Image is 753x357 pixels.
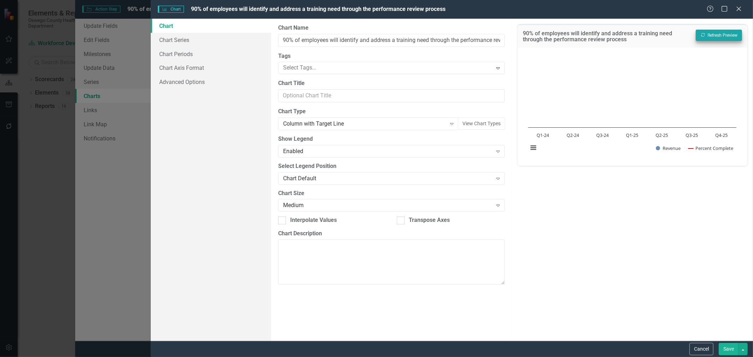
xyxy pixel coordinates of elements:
input: Optional Chart Title [278,89,505,102]
button: View chart menu, Chart [528,143,538,153]
text: Q1-25 [626,132,639,138]
label: Chart Size [278,189,505,198]
button: Show Percent Complete [688,145,733,151]
text: Q2-24 [567,132,579,138]
text: Q4-25 [716,132,728,138]
button: View Chart Types [458,117,505,130]
text: Revenue [663,145,681,151]
a: Chart Periods [151,47,271,61]
a: Chart [151,19,271,33]
text: Q3-24 [597,132,609,138]
label: Chart Name [278,24,505,32]
text: Q1-24 [537,132,550,138]
a: Advanced Options [151,75,271,89]
div: Enabled [283,147,492,155]
text: Q2-25 [656,132,668,138]
span: 90% of employees will identify and address a training need through the performance review process [191,6,446,12]
text: Q3-25 [686,132,698,138]
div: Interpolate Values [290,216,337,224]
button: Cancel [689,343,713,355]
label: Chart Title [278,79,505,87]
text: Percent Complete [696,145,734,151]
label: Chart Type [278,108,505,116]
div: Medium [283,201,492,210]
div: Chart. Highcharts interactive chart. [525,53,740,159]
h3: 90% of employees will identify and address a training need through the performance review process [523,30,692,43]
label: Select Legend Position [278,162,505,170]
span: Chart [158,6,184,13]
div: Transpose Axes [409,216,450,224]
div: Column with Target Line [283,120,446,128]
a: Chart Series [151,33,271,47]
div: Chart Default [283,174,492,182]
label: Tags [278,52,505,60]
button: Show Revenue [656,145,681,151]
label: Show Legend [278,135,505,143]
button: Save [719,343,739,355]
label: Chart Description [278,230,505,238]
button: Refresh Preview [696,30,742,41]
a: Chart Axis Format [151,61,271,75]
svg: Interactive chart [525,53,740,159]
